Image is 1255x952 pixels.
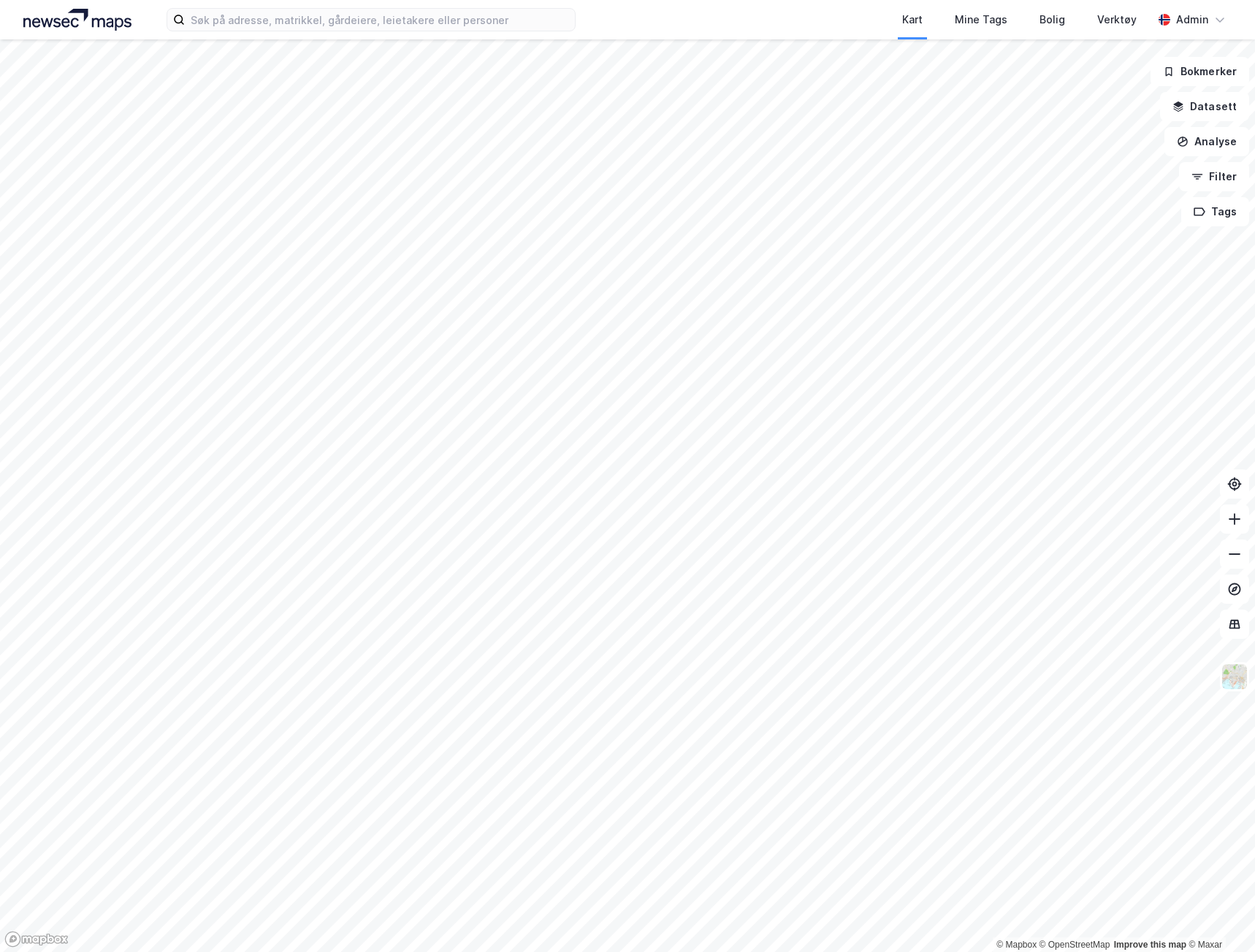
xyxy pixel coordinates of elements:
[902,11,923,28] div: Kart
[1176,11,1208,28] div: Admin
[1182,882,1255,952] iframe: Chat Widget
[1097,11,1137,28] div: Verktøy
[1221,663,1248,691] img: Z
[1040,940,1110,950] a: OpenStreetMap
[996,940,1037,950] a: Mapbox
[1179,162,1249,191] button: Filter
[1164,127,1249,156] button: Analyse
[1182,882,1255,952] div: Kontrollprogram for chat
[1040,11,1065,28] div: Bolig
[1114,940,1186,950] a: Improve this map
[1160,92,1249,121] button: Datasett
[1151,57,1249,86] button: Bokmerker
[4,931,69,948] a: Mapbox homepage
[955,11,1007,28] div: Mine Tags
[1181,197,1249,226] button: Tags
[23,9,131,31] img: logo.a4113a55bc3d86da70a041830d287a7e.svg
[185,9,575,31] input: Søk på adresse, matrikkel, gårdeiere, leietakere eller personer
